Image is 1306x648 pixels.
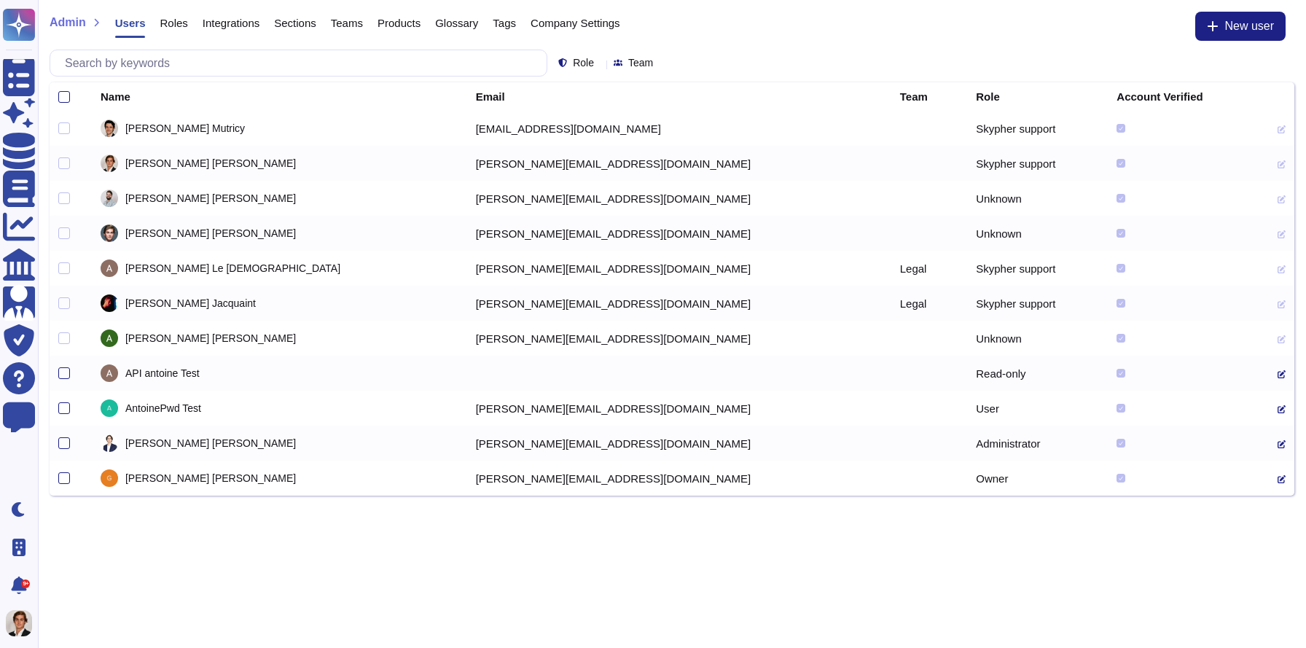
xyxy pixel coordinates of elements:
span: Sections [274,17,316,28]
img: user [101,364,118,382]
span: Teams [331,17,363,28]
td: Skypher support [967,251,1108,286]
td: [PERSON_NAME][EMAIL_ADDRESS][DOMAIN_NAME] [467,391,891,426]
span: [PERSON_NAME] [PERSON_NAME] [125,473,296,483]
img: user [101,329,118,347]
button: user [3,607,42,639]
td: Read-only [967,356,1108,391]
td: [PERSON_NAME][EMAIL_ADDRESS][DOMAIN_NAME] [467,146,891,181]
img: user [101,434,118,452]
span: API antoine Test [125,368,200,378]
span: [PERSON_NAME] [PERSON_NAME] [125,438,296,448]
span: Company Settings [531,17,620,28]
td: Owner [967,461,1108,496]
td: [PERSON_NAME][EMAIL_ADDRESS][DOMAIN_NAME] [467,461,891,496]
td: Unknown [967,216,1108,251]
span: [PERSON_NAME] [PERSON_NAME] [125,333,296,343]
img: user [6,610,32,636]
img: user [101,294,118,312]
img: user [101,155,118,172]
td: [PERSON_NAME][EMAIL_ADDRESS][DOMAIN_NAME] [467,216,891,251]
span: Roles [160,17,187,28]
td: User [967,391,1108,426]
span: Products [378,17,421,28]
span: Integrations [203,17,259,28]
img: user [101,469,118,487]
td: Legal [891,251,967,286]
span: [PERSON_NAME] [PERSON_NAME] [125,228,296,238]
img: user [101,399,118,417]
span: [PERSON_NAME] Jacquaint [125,298,256,308]
span: [PERSON_NAME] Le [DEMOGRAPHIC_DATA] [125,263,340,273]
button: New user [1195,12,1286,41]
span: Team [628,58,653,68]
td: [PERSON_NAME][EMAIL_ADDRESS][DOMAIN_NAME] [467,321,891,356]
td: Skypher support [967,111,1108,146]
td: [EMAIL_ADDRESS][DOMAIN_NAME] [467,111,891,146]
td: Administrator [967,426,1108,461]
td: Skypher support [967,286,1108,321]
span: New user [1224,20,1274,32]
input: Search by keywords [58,50,547,76]
span: Admin [50,17,86,28]
span: Users [115,17,146,28]
img: user [101,259,118,277]
td: [PERSON_NAME][EMAIL_ADDRESS][DOMAIN_NAME] [467,286,891,321]
img: user [101,190,118,207]
td: [PERSON_NAME][EMAIL_ADDRESS][DOMAIN_NAME] [467,181,891,216]
td: Skypher support [967,146,1108,181]
span: [PERSON_NAME] Mutricy [125,123,245,133]
span: [PERSON_NAME] [PERSON_NAME] [125,158,296,168]
span: Glossary [435,17,478,28]
td: [PERSON_NAME][EMAIL_ADDRESS][DOMAIN_NAME] [467,426,891,461]
div: 9+ [21,579,30,588]
img: user [101,120,118,137]
img: user [101,225,118,242]
td: [PERSON_NAME][EMAIL_ADDRESS][DOMAIN_NAME] [467,251,891,286]
td: Unknown [967,321,1108,356]
span: Role [573,58,594,68]
span: AntoinePwd Test [125,403,201,413]
td: Unknown [967,181,1108,216]
td: Legal [891,286,967,321]
span: [PERSON_NAME] [PERSON_NAME] [125,193,296,203]
span: Tags [493,17,516,28]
